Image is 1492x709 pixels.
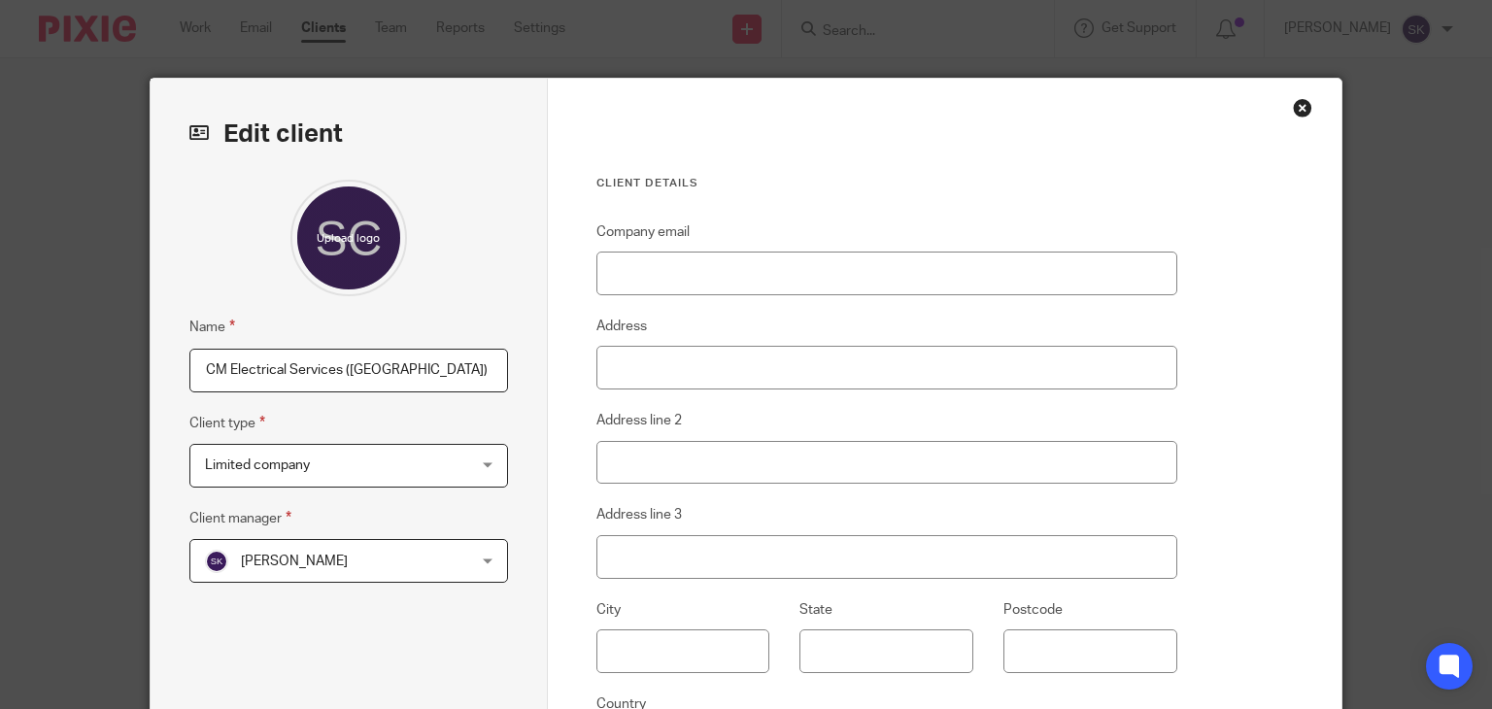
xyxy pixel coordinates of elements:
[189,316,235,338] label: Name
[189,118,508,151] h2: Edit client
[189,412,265,434] label: Client type
[1003,600,1063,620] label: Postcode
[596,176,1177,191] h3: Client details
[596,411,682,430] label: Address line 2
[189,507,291,529] label: Client manager
[1293,98,1312,118] div: Close this dialog window
[596,317,647,336] label: Address
[596,222,690,242] label: Company email
[205,458,310,472] span: Limited company
[205,550,228,573] img: svg%3E
[596,505,682,524] label: Address line 3
[241,555,348,568] span: [PERSON_NAME]
[799,600,832,620] label: State
[596,600,621,620] label: City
